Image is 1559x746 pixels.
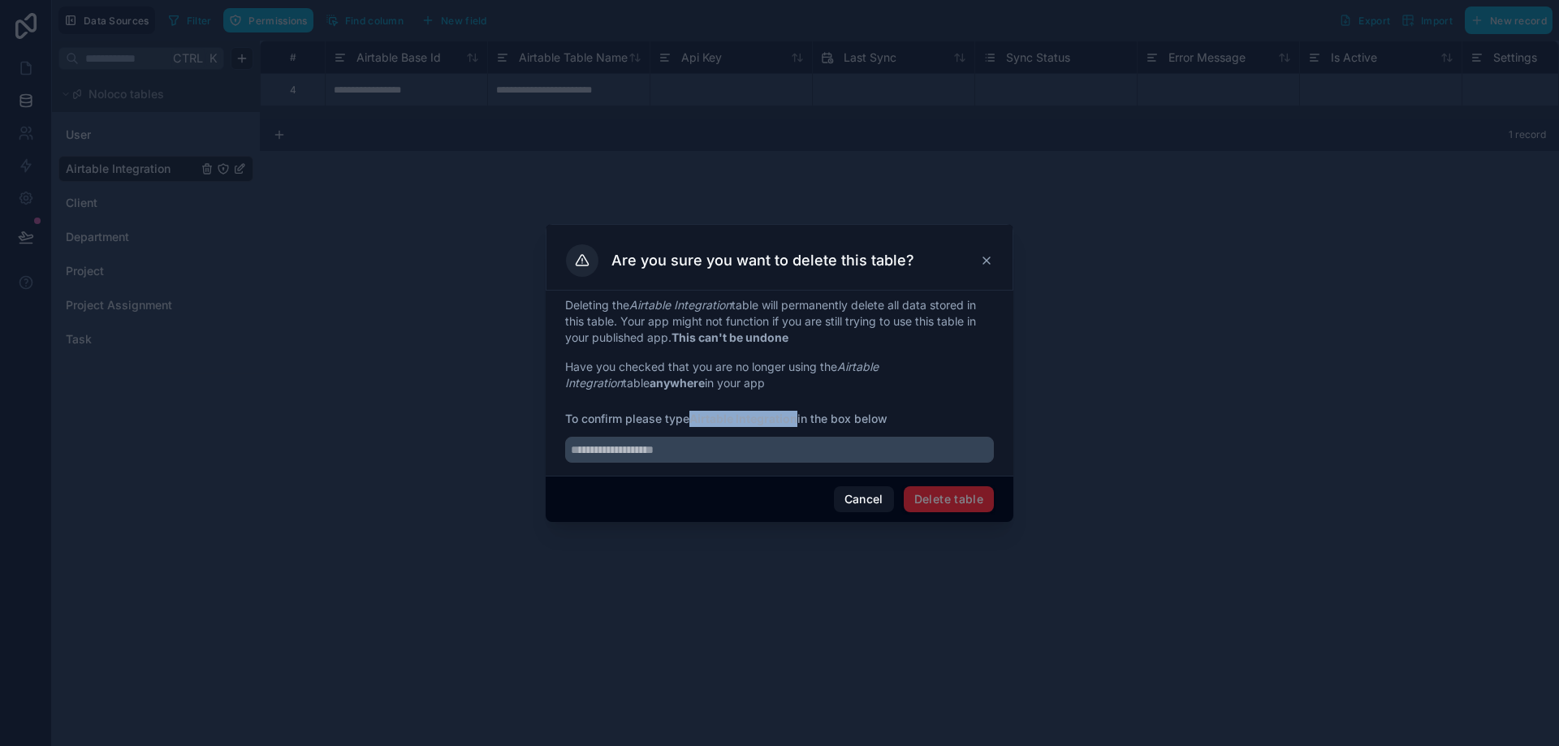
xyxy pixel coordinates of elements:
strong: This can't be undone [672,330,788,344]
strong: anywhere [650,376,705,390]
h3: Are you sure you want to delete this table? [611,251,914,270]
p: Have you checked that you are no longer using the table in your app [565,359,994,391]
p: Deleting the table will permanently delete all data stored in this table. Your app might not func... [565,297,994,346]
span: To confirm please type in the box below [565,411,994,427]
em: Airtable Integration [629,298,732,312]
button: Cancel [834,486,894,512]
strong: Airtable Integration [689,412,797,425]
